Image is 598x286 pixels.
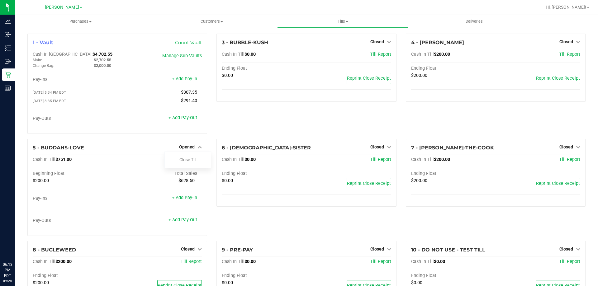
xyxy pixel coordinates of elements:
span: $307.35 [181,90,197,95]
span: Cash In Till [222,52,244,57]
span: Reprint Close Receipt [536,76,580,81]
span: Purchases [15,19,146,24]
span: $200.00 [33,178,49,183]
a: Purchases [15,15,146,28]
span: 6 - [DEMOGRAPHIC_DATA]-SISTER [222,145,311,151]
p: 06:13 PM EDT [3,262,12,279]
span: $2,702.55 [94,58,111,62]
span: $4,702.55 [93,52,112,57]
div: Ending Float [222,66,306,71]
a: Till Report [559,157,580,162]
span: Closed [559,144,573,149]
span: $200.00 [55,259,72,264]
inline-svg: Retail [5,72,11,78]
span: Closed [181,246,195,251]
span: 9 - PRE-PAY [222,247,253,253]
div: Ending Float [411,273,496,279]
button: Reprint Close Receipt [536,73,580,84]
span: Tills [278,19,408,24]
div: Pay-Outs [33,116,117,121]
span: $0.00 [222,178,233,183]
a: + Add Pay-Out [168,217,197,223]
span: Deliveries [457,19,491,24]
span: [DATE] 8:35 PM EDT [33,99,66,103]
div: Total Sales [117,171,202,176]
span: $200.00 [434,52,450,57]
a: Till Report [559,52,580,57]
span: Cash In Till [222,157,244,162]
span: $2,000.00 [94,63,111,68]
span: $0.00 [222,280,233,285]
span: $751.00 [55,157,72,162]
div: Pay-Ins [33,196,117,201]
span: Cash In Till [222,259,244,264]
p: 09/28 [3,279,12,283]
a: Close Till [179,157,196,162]
inline-svg: Inventory [5,45,11,51]
span: $0.00 [244,52,256,57]
span: $0.00 [411,280,422,285]
div: Ending Float [411,66,496,71]
span: $200.00 [411,73,427,78]
a: Tills [277,15,408,28]
span: $291.40 [181,98,197,103]
a: Till Report [559,259,580,264]
a: + Add Pay-Out [168,115,197,120]
span: Reprint Close Receipt [347,76,391,81]
a: Till Report [370,157,391,162]
span: Cash In Till [411,259,434,264]
span: 4 - [PERSON_NAME] [411,40,464,45]
a: Deliveries [409,15,540,28]
a: Customers [146,15,277,28]
span: Hi, [PERSON_NAME]! [546,5,586,10]
inline-svg: Analytics [5,18,11,24]
span: 8 - BUGLEWEED [33,247,76,253]
inline-svg: Inbound [5,31,11,38]
a: Till Report [181,259,202,264]
a: Till Report [370,259,391,264]
span: Reprint Close Receipt [347,181,391,186]
span: $0.00 [244,259,256,264]
div: Beginning Float [33,171,117,176]
span: Closed [370,246,384,251]
span: 5 - BUDDAHS-LOVE [33,145,84,151]
a: + Add Pay-In [172,76,197,82]
span: $0.00 [244,157,256,162]
span: Closed [559,39,573,44]
button: Reprint Close Receipt [347,73,391,84]
span: Change Bag: [33,63,54,68]
span: Cash In Till [411,157,434,162]
div: Ending Float [33,273,117,279]
button: Reprint Close Receipt [536,178,580,189]
span: 3 - BUBBLE-KUSH [222,40,268,45]
span: $628.50 [178,178,195,183]
iframe: Resource center [6,236,25,255]
span: $200.00 [434,157,450,162]
span: 10 - DO NOT USE - TEST TILL [411,247,485,253]
span: [PERSON_NAME] [45,5,79,10]
button: Reprint Close Receipt [347,178,391,189]
span: Cash In Till [33,157,55,162]
div: Ending Float [411,171,496,176]
inline-svg: Reports [5,85,11,91]
span: $0.00 [434,259,445,264]
inline-svg: Outbound [5,58,11,64]
span: [DATE] 5:34 PM EDT [33,90,66,95]
span: 1 - Vault [33,40,53,45]
span: Closed [370,39,384,44]
span: Closed [559,246,573,251]
a: Count Vault [175,40,202,45]
a: Till Report [370,52,391,57]
div: Ending Float [222,171,306,176]
span: Opened [179,144,195,149]
div: Pay-Outs [33,218,117,223]
span: Main: [33,58,42,62]
span: Cash In Till [411,52,434,57]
